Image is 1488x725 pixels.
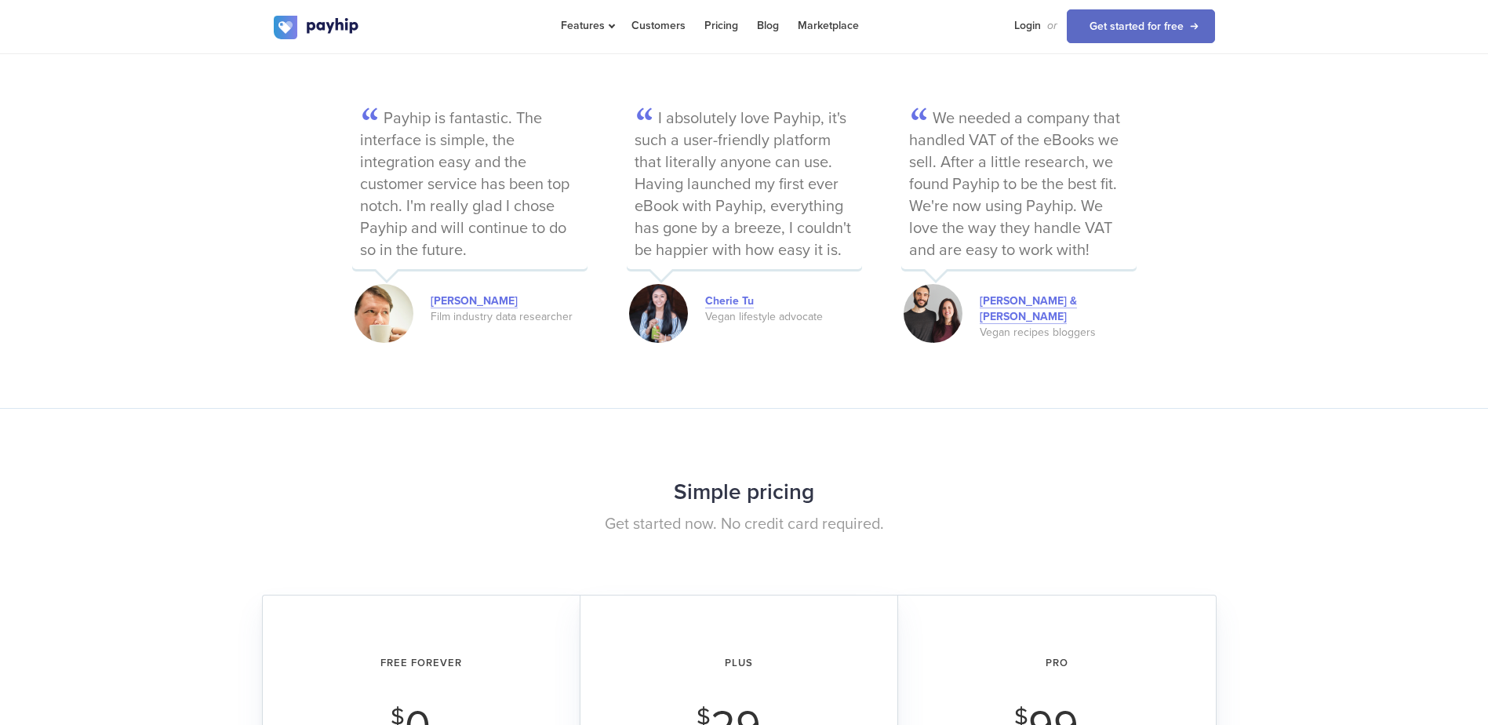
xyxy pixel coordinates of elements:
[602,643,875,684] h2: Plus
[920,643,1194,684] h2: Pro
[904,284,962,343] img: 3-optimised.png
[274,472,1215,513] h2: Simple pricing
[274,513,1215,536] p: Get started now. No credit card required.
[352,104,588,269] p: Payhip is fantastic. The interface is simple, the integration easy and the customer service has b...
[1067,9,1215,43] a: Get started for free
[901,104,1137,269] p: We needed a company that handled VAT of the eBooks we sell. After a little research, we found Pay...
[980,294,1077,324] a: [PERSON_NAME] & [PERSON_NAME]
[274,16,360,39] img: logo.svg
[705,294,754,308] a: Cherie Tu
[705,309,862,325] div: Vegan lifestyle advocate
[980,325,1137,341] div: Vegan recipes bloggers
[627,104,862,269] p: I absolutely love Payhip, it's such a user-friendly platform that literally anyone can use. Havin...
[355,284,413,343] img: 2.jpg
[629,284,688,343] img: 1.jpg
[431,294,518,308] a: [PERSON_NAME]
[561,19,613,32] span: Features
[285,643,558,684] h2: Free Forever
[431,309,588,325] div: Film industry data researcher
